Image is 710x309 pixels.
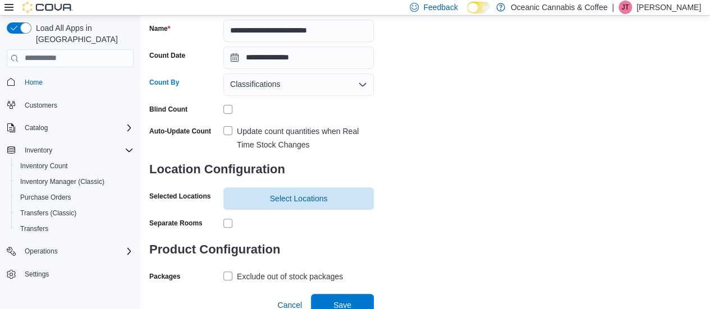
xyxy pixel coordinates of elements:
input: Dark Mode [467,2,491,13]
label: Selected Locations [149,192,210,201]
span: Customers [20,98,134,112]
span: Settings [25,270,49,279]
span: Transfers [20,224,48,233]
p: Oceanic Cannabis & Coffee [511,1,608,14]
h3: Location Configuration [149,151,374,187]
span: Select Locations [270,193,328,204]
button: Inventory [2,142,138,158]
img: Cova [22,2,73,13]
span: Operations [25,247,58,256]
span: Purchase Orders [20,193,71,202]
span: Settings [20,267,134,281]
label: Packages [149,272,180,281]
a: Inventory Count [16,159,72,173]
span: Inventory Count [20,162,68,170]
span: Dark Mode [467,13,468,14]
span: Transfers (Classic) [16,206,134,220]
button: Transfers [11,221,138,237]
button: Inventory [20,144,57,157]
a: Purchase Orders [16,191,76,204]
label: Count Date [149,51,185,60]
label: Name [149,24,170,33]
input: Press the down key to open a popover containing a calendar. [223,47,374,69]
p: | [612,1,614,14]
label: Auto-Update Count [149,127,211,136]
button: Catalog [2,120,138,136]
a: Inventory Manager (Classic) [16,175,109,188]
button: Select Locations [223,187,374,210]
span: Home [20,75,134,89]
span: JT [621,1,629,14]
span: Catalog [20,121,134,135]
div: Update count quantities when Real Time Stock Changes [237,124,374,151]
h3: Product Configuration [149,232,374,268]
span: Inventory [25,146,52,155]
span: Catalog [25,123,48,132]
div: Separate Rooms [149,219,203,228]
span: Purchase Orders [16,191,134,204]
span: Load All Apps in [GEOGRAPHIC_DATA] [31,22,134,45]
button: Catalog [20,121,52,135]
span: Operations [20,245,134,258]
div: Jenny Taylor [619,1,632,14]
span: Transfers [16,222,134,236]
a: Transfers [16,222,53,236]
span: Customers [25,101,57,110]
span: Inventory Manager (Classic) [20,177,104,186]
button: Customers [2,97,138,113]
div: Exclude out of stock packages [237,270,343,283]
span: Transfers (Classic) [20,209,76,218]
a: Customers [20,99,62,112]
a: Settings [20,268,53,281]
button: Inventory Manager (Classic) [11,174,138,190]
p: [PERSON_NAME] [636,1,701,14]
button: Settings [2,266,138,282]
button: Purchase Orders [11,190,138,205]
button: Transfers (Classic) [11,205,138,221]
span: Inventory Count [16,159,134,173]
a: Home [20,76,47,89]
span: Feedback [423,2,457,13]
button: Home [2,74,138,90]
button: Operations [20,245,62,258]
div: Blind Count [149,105,187,114]
span: Inventory [20,144,134,157]
span: Classifications [230,77,280,91]
button: Operations [2,243,138,259]
span: Inventory Manager (Classic) [16,175,134,188]
span: Home [25,78,43,87]
button: Inventory Count [11,158,138,174]
a: Transfers (Classic) [16,206,81,220]
button: Open list of options [358,80,367,89]
label: Count By [149,78,179,87]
